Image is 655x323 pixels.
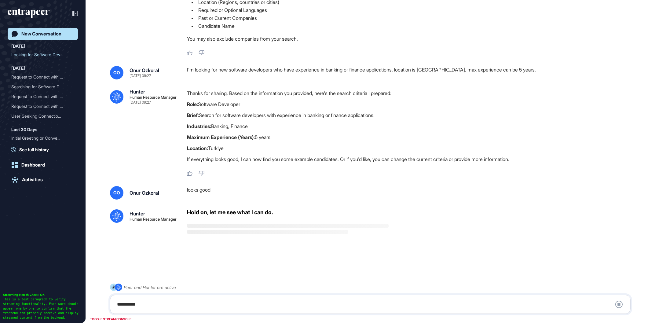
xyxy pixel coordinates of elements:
a: Dashboard [8,159,78,171]
div: Searching for Software Developers with Banking or Finance Experience in Turkiye (Max 5 Years Expe... [11,82,74,92]
p: Banking, Finance [187,122,635,130]
a: See full history [11,146,78,153]
div: Human Resource Manager [130,217,177,221]
p: Thanks for sharing. Based on the information you provided, here's the search criteria I prepared: [187,89,635,97]
a: New Conversation [8,28,78,40]
div: Request to Connect with Hunter [11,101,74,111]
div: [DATE] [11,42,25,50]
div: User Seeking Connection t... [11,111,69,121]
div: Dashboard [21,162,45,168]
div: Human Resource Manager [130,95,177,99]
div: [DATE] 09:27 [130,101,151,104]
div: Initial Greeting or Conve... [11,133,69,143]
div: Request to Connect with H... [11,92,69,101]
strong: Brief: [187,112,199,118]
div: Peer and Hunter are active [124,284,176,291]
li: Candidate Name [187,22,635,30]
div: Hold on, let me see what I can do. [187,209,273,215]
div: [DATE] [11,64,25,72]
p: Search for software developers with experience in banking or finance applications. [187,111,635,119]
p: You may also exclude companies from your search. [187,35,635,43]
div: Looking for Software Developers with Banking or Finance Experience in Turkiye (Max 5 Years) [11,50,74,60]
div: Activities [22,177,43,182]
div: looks good [187,186,635,200]
div: Hunter [130,89,145,94]
div: Last 30 Days [11,126,37,133]
strong: Maximum Experience (Years): [187,134,255,140]
a: Activities [8,174,78,186]
div: Hunter [130,211,145,216]
p: Turkiye [187,144,635,152]
strong: Industries: [187,123,211,129]
p: Software Developer [187,100,635,108]
div: [DATE] 09:27 [130,74,151,78]
strong: Role: [187,101,198,107]
div: Searching for Software De... [11,82,69,92]
p: If everything looks good, I can now find you some example candidates. Or if you'd like, you can c... [187,155,635,163]
span: OO [113,190,120,195]
div: Request to Connect with H... [11,72,69,82]
p: 5 years [187,133,635,141]
li: Past or Current Companies [187,14,635,22]
span: OO [113,70,120,75]
div: Request to Connect with H... [11,101,69,111]
div: Looking for Software Deve... [11,50,69,60]
div: I'm looking for new software developers who have experience in banking or finance applications. l... [187,66,635,79]
div: entrapeer-logo [8,9,49,18]
div: Initial Greeting or Conversation Starter [11,133,74,143]
strong: Location: [187,145,208,151]
div: Request to Connect with Hunter [11,72,74,82]
div: New Conversation [21,31,61,37]
div: Request to Connect with Hunter [11,92,74,101]
li: Required or Optional Languages [187,6,635,14]
div: Onur Ozkoral [130,190,159,195]
div: User Seeking Connection to Hunter [11,111,74,121]
span: See full history [19,146,49,153]
div: Onur Ozkoral [130,68,159,73]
